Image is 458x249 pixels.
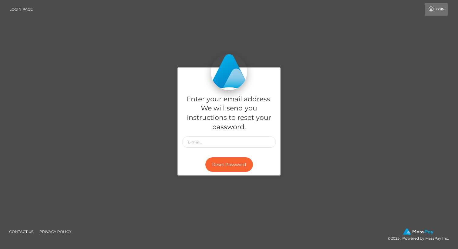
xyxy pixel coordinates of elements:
h5: Enter your email address. We will send you instructions to reset your password. [182,95,276,132]
a: Login Page [9,3,33,16]
a: Login [425,3,448,16]
img: MassPay Login [211,54,247,90]
button: Reset Password [205,157,253,172]
img: MassPay [403,228,433,235]
div: © 2025 , Powered by MassPay Inc. [388,228,453,242]
input: E-mail... [182,136,276,148]
a: Contact Us [7,227,36,236]
a: Privacy Policy [37,227,74,236]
